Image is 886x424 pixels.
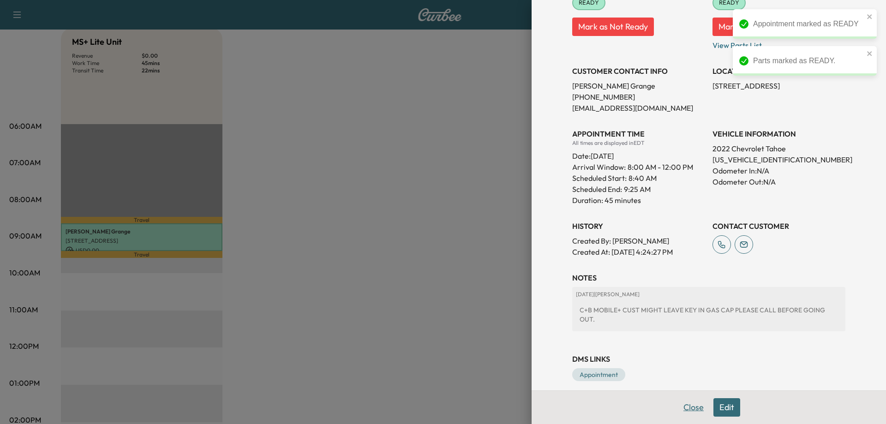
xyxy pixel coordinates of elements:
[713,398,740,417] button: Edit
[624,184,651,195] p: 9:25 AM
[572,235,705,246] p: Created By : [PERSON_NAME]
[572,128,705,139] h3: APPOINTMENT TIME
[867,13,873,20] button: close
[572,221,705,232] h3: History
[572,246,705,257] p: Created At : [DATE] 4:24:27 PM
[572,18,654,36] button: Mark as Not Ready
[677,398,710,417] button: Close
[753,18,864,30] div: Appointment marked as READY
[572,102,705,113] p: [EMAIL_ADDRESS][DOMAIN_NAME]
[712,128,845,139] h3: VEHICLE INFORMATION
[572,80,705,91] p: [PERSON_NAME] Grange
[712,66,845,77] h3: LOCATION
[572,353,845,364] h3: DMS Links
[572,368,625,381] a: Appointment
[712,36,845,51] p: View Parts List
[572,184,622,195] p: Scheduled End:
[576,291,842,298] p: [DATE] | [PERSON_NAME]
[572,66,705,77] h3: CUSTOMER CONTACT INFO
[712,165,845,176] p: Odometer In: N/A
[629,173,657,184] p: 8:40 AM
[712,80,845,91] p: [STREET_ADDRESS]
[712,143,845,154] p: 2022 Chevrolet Tahoe
[712,154,845,165] p: [US_VEHICLE_IDENTIFICATION_NUMBER]
[572,272,845,283] h3: NOTES
[712,176,845,187] p: Odometer Out: N/A
[572,173,627,184] p: Scheduled Start:
[572,147,705,161] div: Date: [DATE]
[753,55,864,66] div: Parts marked as READY.
[572,139,705,147] div: All times are displayed in EDT
[572,161,705,173] p: Arrival Window:
[867,50,873,57] button: close
[572,91,705,102] p: [PHONE_NUMBER]
[712,221,845,232] h3: CONTACT CUSTOMER
[712,18,794,36] button: Mark as Not Ready
[572,195,705,206] p: Duration: 45 minutes
[628,161,693,173] span: 8:00 AM - 12:00 PM
[576,302,842,328] div: C+B MOBILE+ CUST MIGHT LEAVE KEY IN GAS CAP PLEASE CALL BEFORE GOING OUT.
